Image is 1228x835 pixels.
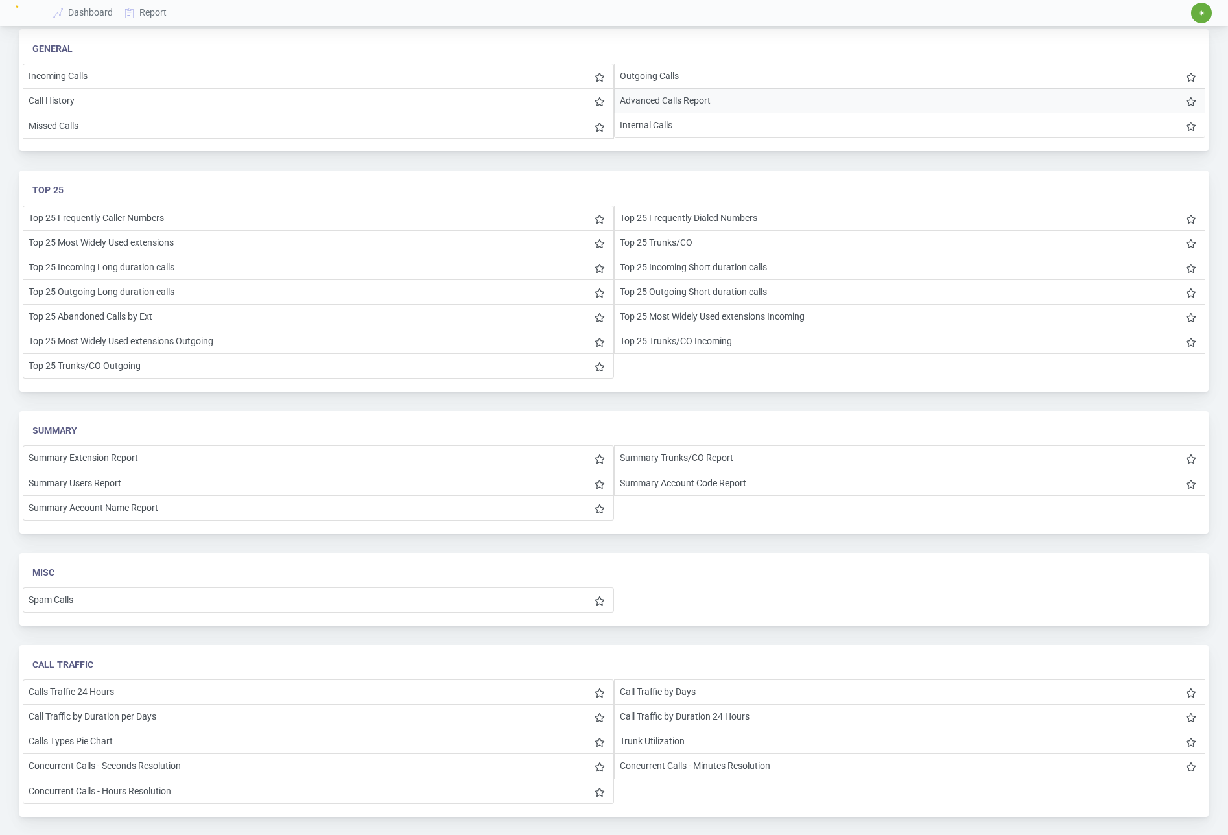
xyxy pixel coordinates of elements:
li: Outgoing Calls [614,64,1205,89]
li: Top 25 Incoming Long duration calls [23,255,614,280]
li: Incoming Calls [23,64,614,89]
li: Internal Calls [614,113,1205,138]
li: Summary Account Code Report [614,471,1205,496]
li: Summary Extension Report [23,445,614,471]
div: General [32,42,1196,56]
li: Top 25 Trunks/CO Incoming [614,329,1205,354]
li: Top 25 Abandoned Calls by Ext [23,304,614,329]
li: Summary Trunks/CO Report [614,445,1205,471]
span: ✷ [1199,9,1205,17]
li: Top 25 Outgoing Long duration calls [23,279,614,305]
li: Concurrent Calls - Minutes Resolution [614,753,1205,779]
div: Top 25 [32,183,1196,197]
li: Top 25 Outgoing Short duration calls [614,279,1205,305]
li: Summary Users Report [23,471,614,496]
li: Concurrent Calls - Seconds Resolution [23,753,614,779]
li: Summary Account Name Report [23,495,614,521]
li: Top 25 Frequently Dialed Numbers [614,206,1205,231]
li: Top 25 Trunks/CO [614,230,1205,255]
li: Missed Calls [23,113,614,139]
button: ✷ [1190,2,1212,24]
li: Concurrent Calls - Hours Resolution [23,779,614,804]
li: Call Traffic by Days [614,679,1205,705]
li: Advanced Calls Report [614,88,1205,113]
li: Calls Types Pie Chart [23,729,614,754]
li: Top 25 Trunks/CO Outgoing [23,353,614,379]
img: Logo [16,5,31,21]
li: Top 25 Incoming Short duration calls [614,255,1205,280]
li: Calls Traffic 24 Hours [23,679,614,705]
li: Call History [23,88,614,113]
li: Top 25 Frequently Caller Numbers [23,206,614,231]
li: Call Traffic by Duration per Days [23,704,614,729]
li: Top 25 Most Widely Used extensions Outgoing [23,329,614,354]
div: Misc [32,566,1196,580]
div: Summary [32,424,1196,438]
li: Top 25 Most Widely Used extensions Incoming [614,304,1205,329]
li: Trunk Utilization [614,729,1205,754]
a: Report [119,1,173,25]
li: Spam Calls [23,587,614,613]
a: Dashboard [48,1,119,25]
div: Call Traffic [32,658,1196,672]
li: Top 25 Most Widely Used extensions [23,230,614,255]
li: Call Traffic by Duration 24 Hours [614,704,1205,729]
